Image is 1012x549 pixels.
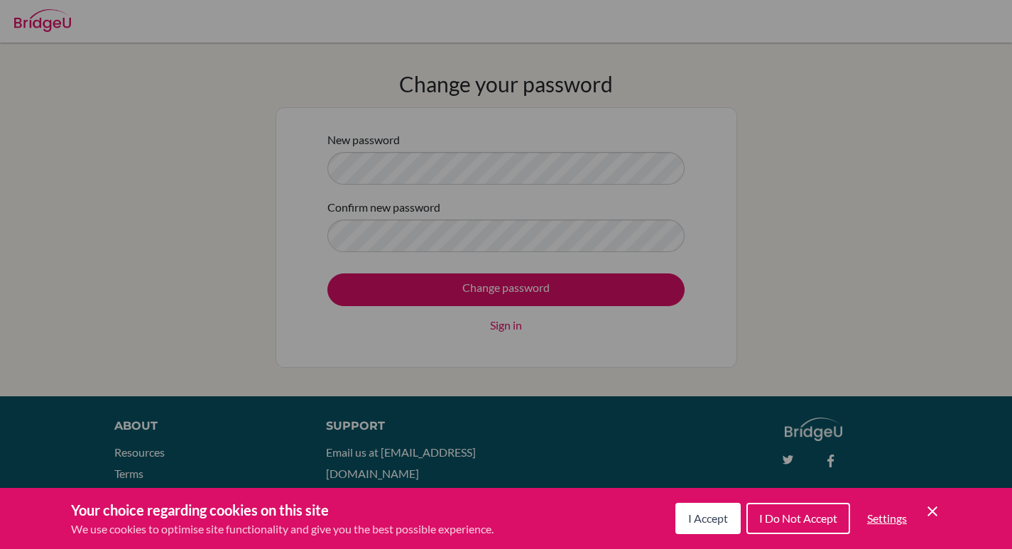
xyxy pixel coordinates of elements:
[867,511,907,525] span: Settings
[71,521,494,538] p: We use cookies to optimise site functionality and give you the best possible experience.
[856,504,918,533] button: Settings
[71,499,494,521] h3: Your choice regarding cookies on this site
[759,511,837,525] span: I Do Not Accept
[746,503,850,534] button: I Do Not Accept
[924,503,941,520] button: Save and close
[675,503,741,534] button: I Accept
[688,511,728,525] span: I Accept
